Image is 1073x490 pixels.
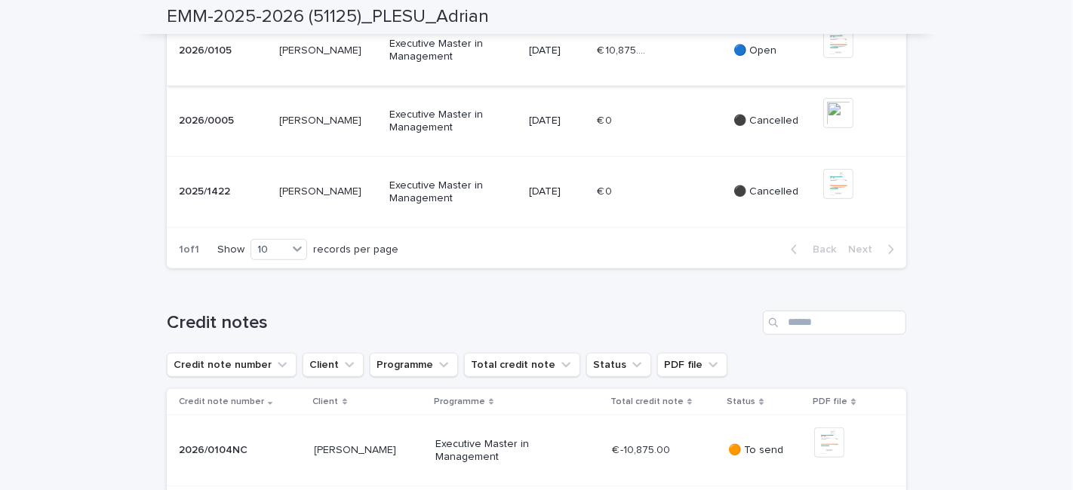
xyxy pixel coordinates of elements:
[167,312,757,334] h1: Credit notes
[727,394,755,410] p: Status
[179,394,264,410] p: Credit note number
[529,185,585,198] p: [DATE]
[728,444,802,457] p: 🟠 To send
[529,44,585,57] p: [DATE]
[313,394,339,410] p: Client
[179,41,235,57] p: 2026/0105
[167,157,906,228] tr: 2025/14222025/1422 [PERSON_NAME][PERSON_NAME] Executive Master in Management[DATE]€ 0€ 0 ⚫ Cancelled
[804,244,836,255] span: Back
[612,441,673,457] p: € -10,875.00
[813,394,847,410] p: PDF file
[370,353,458,377] button: Programme
[733,115,811,127] p: ⚫ Cancelled
[733,44,811,57] p: 🔵 Open
[315,441,400,457] p: [PERSON_NAME]
[779,243,842,256] button: Back
[167,15,906,86] tr: 2026/01052026/0105 [PERSON_NAME][PERSON_NAME] Executive Master in Management[DATE]€ 10,875.00€ 10...
[217,243,244,256] p: Show
[179,182,233,198] p: 2025/1422
[179,441,251,457] p: 2026/0104NC
[179,112,237,127] p: 2026/0005
[303,353,364,377] button: Client
[313,243,398,256] p: records per page
[597,41,653,57] p: € 10,875.00
[167,353,297,377] button: Credit note number
[251,242,287,258] div: 10
[434,394,485,410] p: Programme
[848,244,881,255] span: Next
[464,353,580,377] button: Total credit note
[842,243,906,256] button: Next
[597,182,615,198] p: € 0
[167,415,906,486] tr: 2026/0104NC2026/0104NC [PERSON_NAME][PERSON_NAME] Executive Master in Management€ -10,875.00€ -10...
[597,112,615,127] p: € 0
[586,353,651,377] button: Status
[733,185,811,198] p: ⚫ Cancelled
[279,112,364,127] p: [PERSON_NAME]
[389,38,497,63] p: Executive Master in Management
[167,6,489,28] h2: EMM-2025-2026 (51125)_PLESU_Adrian
[389,179,497,205] p: Executive Master in Management
[279,182,364,198] p: [PERSON_NAME]
[167,86,906,157] tr: 2026/00052026/0005 [PERSON_NAME][PERSON_NAME] Executive Master in Management[DATE]€ 0€ 0 ⚫ Cancelled
[389,109,497,134] p: Executive Master in Management
[167,231,211,268] p: 1 of 1
[435,438,561,464] p: Executive Master in Management
[529,115,585,127] p: [DATE]
[610,394,684,410] p: Total credit note
[763,311,906,335] input: Search
[279,41,364,57] p: [PERSON_NAME]
[657,353,727,377] button: PDF file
